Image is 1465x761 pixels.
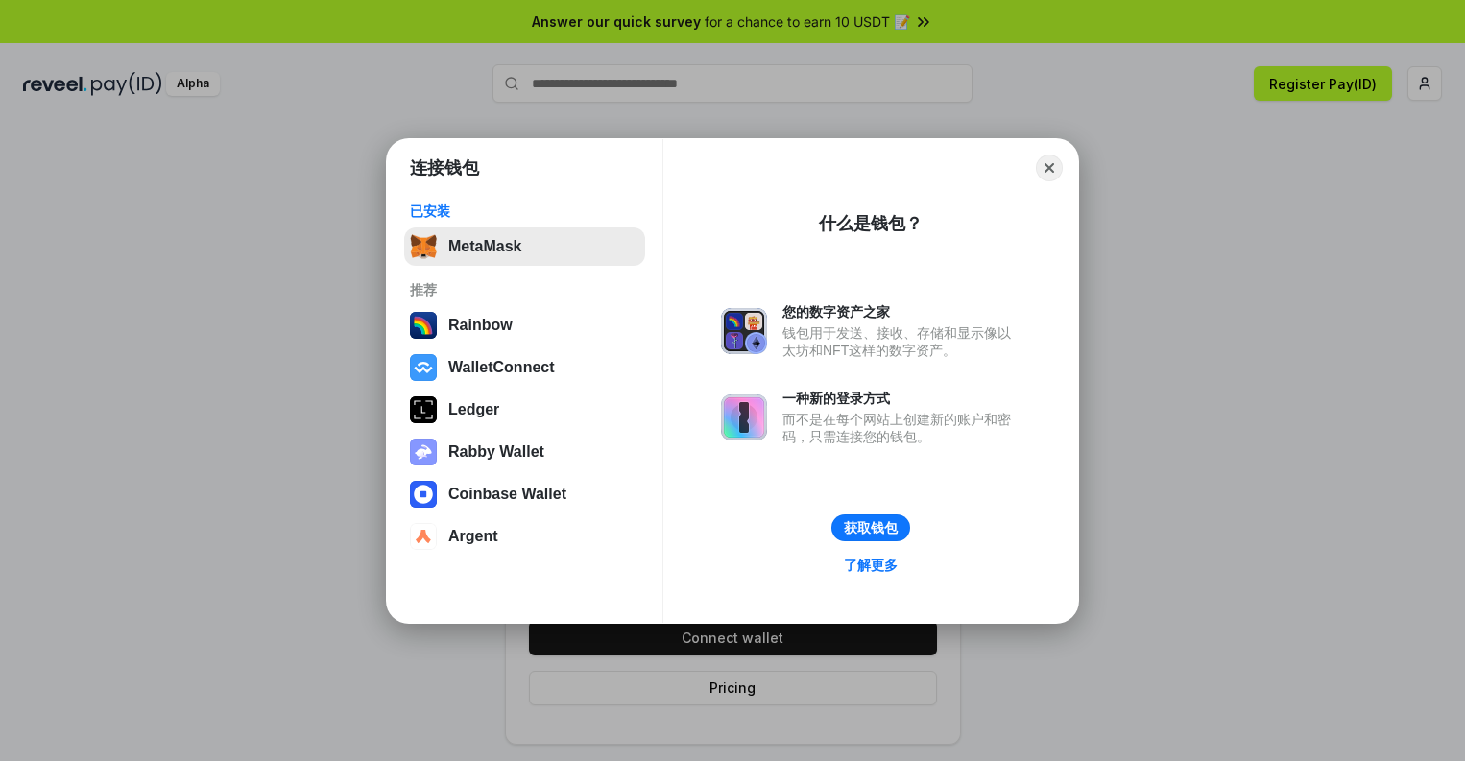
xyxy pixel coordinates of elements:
div: 一种新的登录方式 [782,390,1021,407]
h1: 连接钱包 [410,156,479,179]
div: Rabby Wallet [448,443,544,461]
img: svg+xml,%3Csvg%20xmlns%3D%22http%3A%2F%2Fwww.w3.org%2F2000%2Fsvg%22%20fill%3D%22none%22%20viewBox... [721,308,767,354]
button: Argent [404,517,645,556]
button: 获取钱包 [831,514,910,541]
button: Rabby Wallet [404,433,645,471]
div: Rainbow [448,317,513,334]
div: 您的数字资产之家 [782,303,1021,321]
button: MetaMask [404,227,645,266]
div: MetaMask [448,238,521,255]
div: 获取钱包 [844,519,898,536]
div: 推荐 [410,281,639,298]
div: Coinbase Wallet [448,486,566,503]
button: Ledger [404,391,645,429]
button: Rainbow [404,306,645,345]
img: svg+xml,%3Csvg%20xmlns%3D%22http%3A%2F%2Fwww.w3.org%2F2000%2Fsvg%22%20fill%3D%22none%22%20viewBox... [721,394,767,440]
div: 什么是钱包？ [819,212,923,235]
button: Coinbase Wallet [404,475,645,513]
img: svg+xml,%3Csvg%20width%3D%22120%22%20height%3D%22120%22%20viewBox%3D%220%200%20120%20120%22%20fil... [410,312,437,339]
img: svg+xml,%3Csvg%20width%3D%2228%22%20height%3D%2228%22%20viewBox%3D%220%200%2028%2028%22%20fill%3D... [410,523,437,550]
img: svg+xml,%3Csvg%20xmlns%3D%22http%3A%2F%2Fwww.w3.org%2F2000%2Fsvg%22%20width%3D%2228%22%20height%3... [410,396,437,423]
div: 钱包用于发送、接收、存储和显示像以太坊和NFT这样的数字资产。 [782,324,1021,359]
div: Argent [448,528,498,545]
div: 已安装 [410,202,639,220]
img: svg+xml,%3Csvg%20fill%3D%22none%22%20height%3D%2233%22%20viewBox%3D%220%200%2035%2033%22%20width%... [410,233,437,260]
img: svg+xml,%3Csvg%20width%3D%2228%22%20height%3D%2228%22%20viewBox%3D%220%200%2028%2028%22%20fill%3D... [410,481,437,508]
img: svg+xml,%3Csvg%20width%3D%2228%22%20height%3D%2228%22%20viewBox%3D%220%200%2028%2028%22%20fill%3D... [410,354,437,381]
a: 了解更多 [832,553,909,578]
div: Ledger [448,401,499,418]
div: 了解更多 [844,557,898,574]
button: Close [1036,155,1063,181]
img: svg+xml,%3Csvg%20xmlns%3D%22http%3A%2F%2Fwww.w3.org%2F2000%2Fsvg%22%20fill%3D%22none%22%20viewBox... [410,439,437,465]
div: WalletConnect [448,359,555,376]
button: WalletConnect [404,348,645,387]
div: 而不是在每个网站上创建新的账户和密码，只需连接您的钱包。 [782,411,1021,445]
